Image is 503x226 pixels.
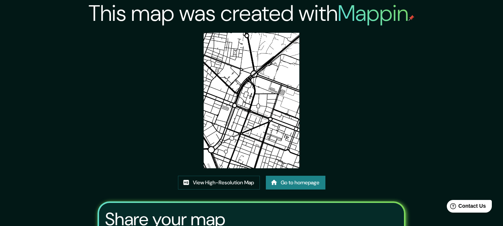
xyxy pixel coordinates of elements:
[178,176,260,190] a: View High-Resolution Map
[408,15,414,21] img: mappin-pin
[204,33,299,168] img: created-map
[266,176,325,190] a: Go to homepage
[437,197,495,218] iframe: Help widget launcher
